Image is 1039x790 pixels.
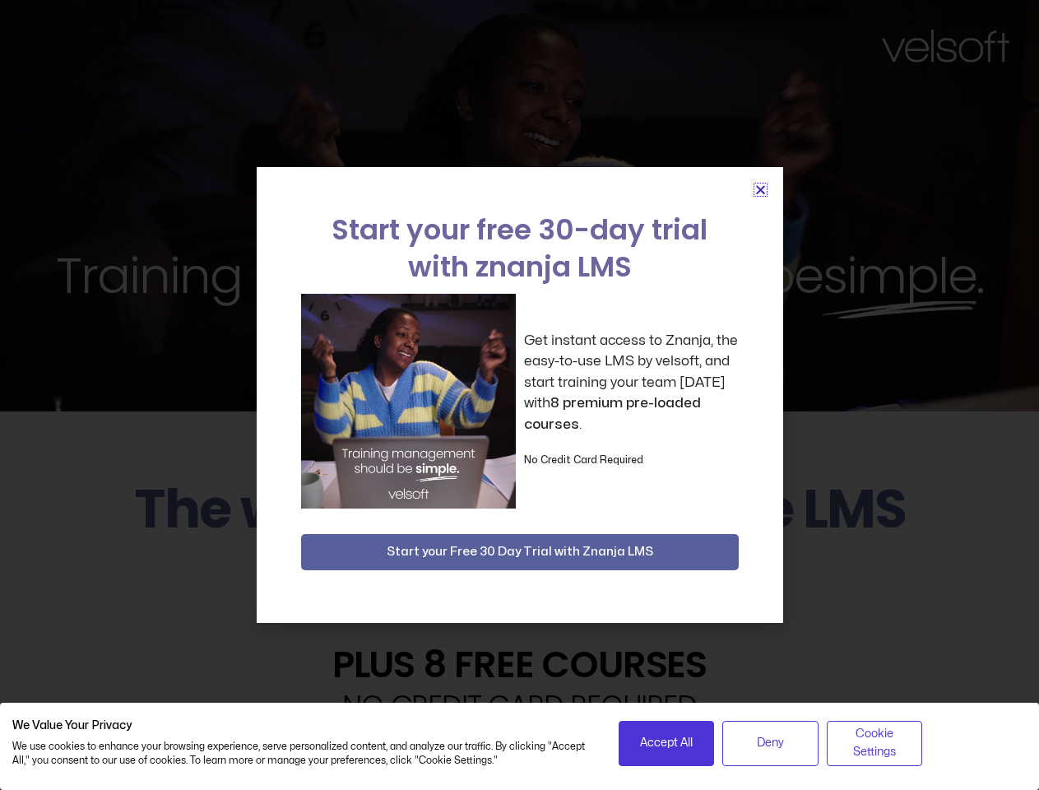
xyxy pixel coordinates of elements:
span: Deny [757,734,784,752]
h2: Start your free 30-day trial with znanja LMS [301,211,739,286]
p: Get instant access to Znanja, the easy-to-use LMS by velsoft, and start training your team [DATE]... [524,330,739,435]
strong: No Credit Card Required [524,455,643,465]
span: Cookie Settings [837,725,912,762]
button: Start your Free 30 Day Trial with Znanja LMS [301,534,739,570]
span: Accept All [640,734,693,752]
a: Close [754,184,767,196]
strong: 8 premium pre-loaded courses [524,396,701,431]
p: We use cookies to enhance your browsing experience, serve personalized content, and analyze our t... [12,740,594,768]
h2: We Value Your Privacy [12,718,594,733]
button: Adjust cookie preferences [827,721,923,766]
img: a woman sitting at her laptop dancing [301,294,516,509]
span: Start your Free 30 Day Trial with Znanja LMS [387,542,653,562]
button: Accept all cookies [619,721,715,766]
button: Deny all cookies [722,721,819,766]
